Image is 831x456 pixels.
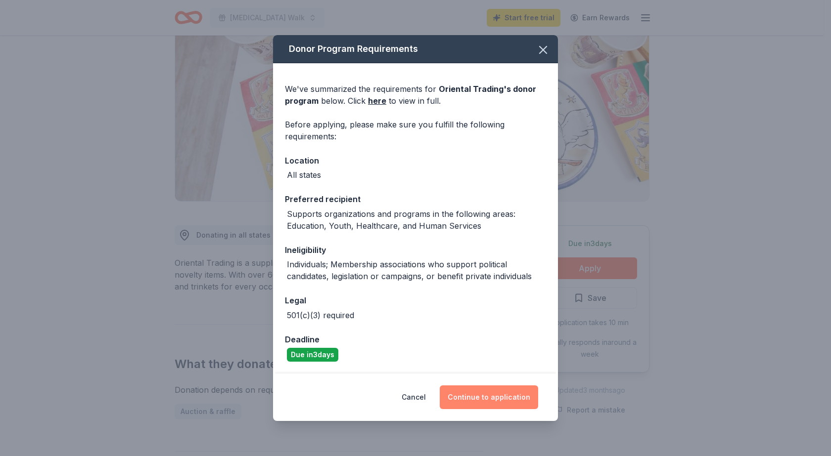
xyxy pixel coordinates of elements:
div: Before applying, please make sure you fulfill the following requirements: [285,119,546,142]
div: All states [287,169,321,181]
div: Preferred recipient [285,193,546,206]
div: Donor Program Requirements [273,35,558,63]
a: here [368,95,386,107]
div: Deadline [285,333,546,346]
button: Cancel [402,385,426,409]
div: Legal [285,294,546,307]
div: 501(c)(3) required [287,309,354,321]
div: Ineligibility [285,244,546,256]
div: Supports organizations and programs in the following areas: Education, Youth, Healthcare, and Hum... [287,208,546,232]
button: Continue to application [440,385,538,409]
div: Due in 3 days [287,348,338,362]
div: We've summarized the requirements for below. Click to view in full. [285,83,546,107]
div: Location [285,154,546,167]
div: Individuals; Membership associations who support political candidates, legislation or campaigns, ... [287,258,546,282]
